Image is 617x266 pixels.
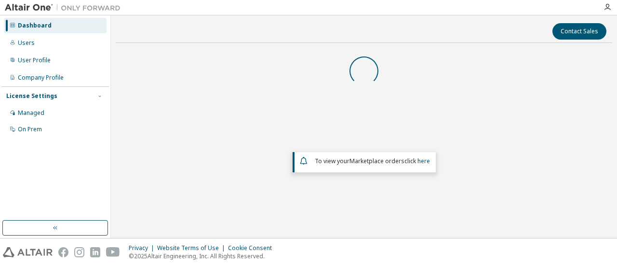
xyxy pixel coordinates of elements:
[58,247,68,257] img: facebook.svg
[18,56,51,64] div: User Profile
[18,39,35,47] div: Users
[315,157,430,165] span: To view your click
[18,74,64,82] div: Company Profile
[417,157,430,165] a: here
[18,22,52,29] div: Dashboard
[106,247,120,257] img: youtube.svg
[129,244,157,252] div: Privacy
[3,247,53,257] img: altair_logo.svg
[552,23,606,40] button: Contact Sales
[5,3,125,13] img: Altair One
[74,247,84,257] img: instagram.svg
[6,92,57,100] div: License Settings
[129,252,278,260] p: © 2025 Altair Engineering, Inc. All Rights Reserved.
[349,157,404,165] em: Marketplace orders
[228,244,278,252] div: Cookie Consent
[90,247,100,257] img: linkedin.svg
[18,109,44,117] div: Managed
[18,126,42,133] div: On Prem
[157,244,228,252] div: Website Terms of Use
